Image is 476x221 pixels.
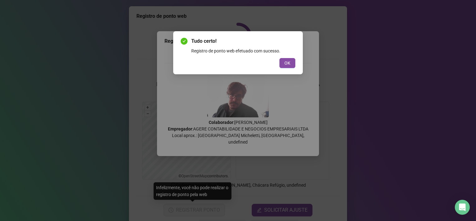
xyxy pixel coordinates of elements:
div: Open Intercom Messenger [455,200,470,215]
div: Registro de ponto web efetuado com sucesso. [191,47,295,54]
span: Tudo certo! [191,37,295,45]
span: check-circle [181,38,188,45]
span: OK [284,60,290,66]
button: OK [279,58,295,68]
